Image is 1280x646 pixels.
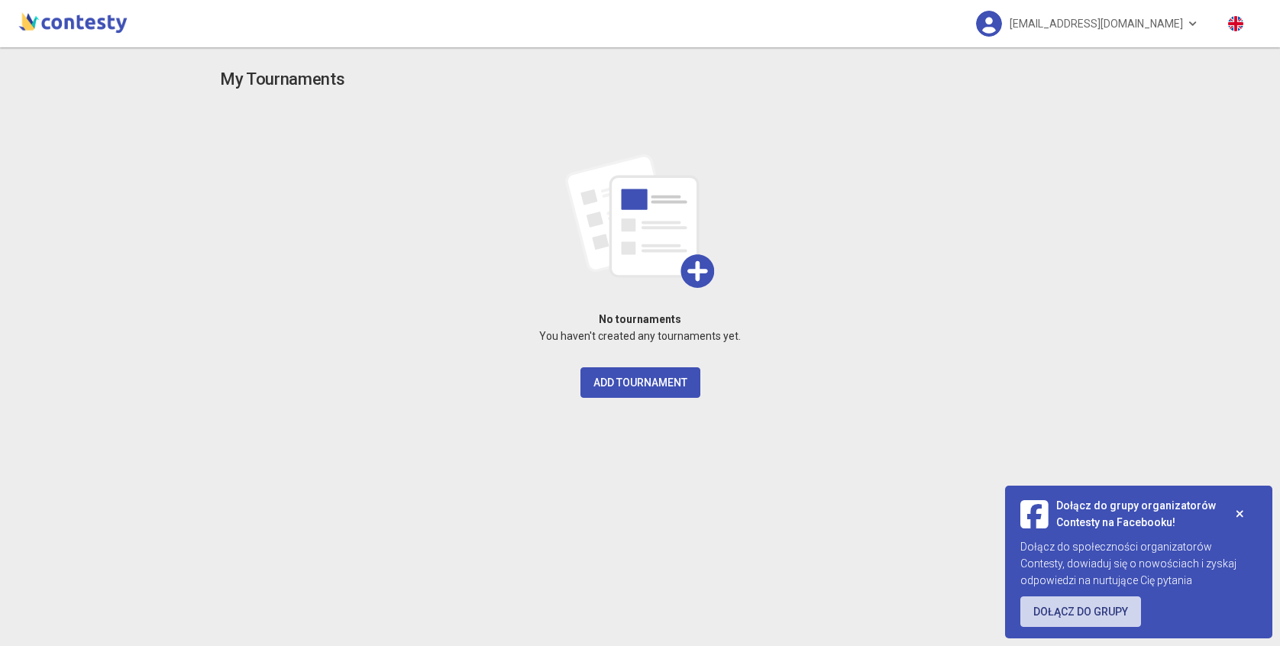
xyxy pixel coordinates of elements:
[580,367,700,398] button: Add Tournament
[1020,596,1141,627] a: Dołącz do grupy
[1010,8,1183,40] span: [EMAIL_ADDRESS][DOMAIN_NAME]
[1056,497,1223,531] span: Dołącz do grupy organizatorów Contesty na Facebooku!
[599,313,681,325] strong: No tournaments
[220,66,344,93] app-title: competition-list.title
[565,154,715,288] img: add
[220,328,1060,344] p: You haven't created any tournaments yet.
[220,66,344,93] h3: My Tournaments
[1020,538,1257,589] div: Dołącz do społeczności organizatorów Contesty, dowiaduj się o nowościach i zyskaj odpowiedzi na n...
